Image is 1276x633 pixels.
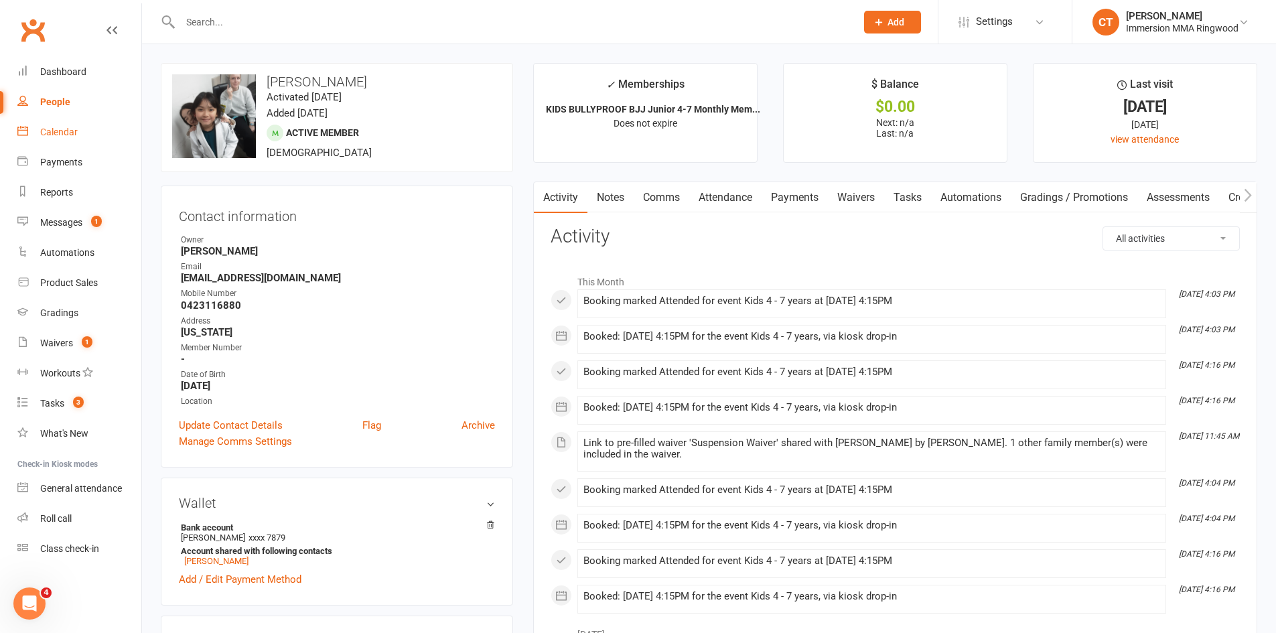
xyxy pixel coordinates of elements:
[91,216,102,227] span: 1
[931,182,1011,213] a: Automations
[179,433,292,449] a: Manage Comms Settings
[583,520,1160,531] div: Booked: [DATE] 4:15PM for the event Kids 4 - 7 years, via kiosk drop-in
[17,87,141,117] a: People
[1179,514,1234,523] i: [DATE] 4:04 PM
[1046,100,1245,114] div: [DATE]
[551,226,1240,247] h3: Activity
[184,556,249,566] a: [PERSON_NAME]
[40,513,72,524] div: Roll call
[17,328,141,358] a: Waivers 1
[1179,360,1234,370] i: [DATE] 4:16 PM
[1111,134,1179,145] a: view attendance
[40,96,70,107] div: People
[17,147,141,178] a: Payments
[1126,10,1238,22] div: [PERSON_NAME]
[17,57,141,87] a: Dashboard
[1179,289,1234,299] i: [DATE] 4:03 PM
[1137,182,1219,213] a: Assessments
[267,91,342,103] time: Activated [DATE]
[634,182,689,213] a: Comms
[181,287,495,300] div: Mobile Number
[583,402,1160,413] div: Booked: [DATE] 4:15PM for the event Kids 4 - 7 years, via kiosk drop-in
[17,298,141,328] a: Gradings
[17,389,141,419] a: Tasks 3
[181,315,495,328] div: Address
[179,571,301,587] a: Add / Edit Payment Method
[1179,431,1239,441] i: [DATE] 11:45 AM
[1117,76,1173,100] div: Last visit
[17,419,141,449] a: What's New
[17,534,141,564] a: Class kiosk mode
[462,417,495,433] a: Archive
[17,208,141,238] a: Messages 1
[179,417,283,433] a: Update Contact Details
[267,147,372,159] span: [DEMOGRAPHIC_DATA]
[40,127,78,137] div: Calendar
[583,366,1160,378] div: Booking marked Attended for event Kids 4 - 7 years at [DATE] 4:15PM
[583,484,1160,496] div: Booking marked Attended for event Kids 4 - 7 years at [DATE] 4:15PM
[176,13,847,31] input: Search...
[40,398,64,409] div: Tasks
[181,342,495,354] div: Member Number
[551,268,1240,289] li: This Month
[40,368,80,378] div: Workouts
[286,127,359,138] span: Active member
[17,474,141,504] a: General attendance kiosk mode
[40,338,73,348] div: Waivers
[871,76,919,100] div: $ Balance
[40,187,73,198] div: Reports
[179,496,495,510] h3: Wallet
[172,74,502,89] h3: [PERSON_NAME]
[583,331,1160,342] div: Booked: [DATE] 4:15PM for the event Kids 4 - 7 years, via kiosk drop-in
[606,78,615,91] i: ✓
[73,397,84,408] span: 3
[181,368,495,381] div: Date of Birth
[82,336,92,348] span: 1
[606,76,685,100] div: Memberships
[40,157,82,167] div: Payments
[181,299,495,311] strong: 0423116880
[796,100,995,114] div: $0.00
[181,272,495,284] strong: [EMAIL_ADDRESS][DOMAIN_NAME]
[181,546,488,556] strong: Account shared with following contacts
[762,182,828,213] a: Payments
[13,587,46,620] iframe: Intercom live chat
[40,277,98,288] div: Product Sales
[864,11,921,33] button: Add
[796,117,995,139] p: Next: n/a Last: n/a
[546,104,760,115] strong: KIDS BULLYPROOF BJJ Junior 4-7 Monthly Mem...
[17,358,141,389] a: Workouts
[1179,585,1234,594] i: [DATE] 4:16 PM
[1011,182,1137,213] a: Gradings / Promotions
[181,326,495,338] strong: [US_STATE]
[587,182,634,213] a: Notes
[583,295,1160,307] div: Booking marked Attended for event Kids 4 - 7 years at [DATE] 4:15PM
[17,504,141,534] a: Roll call
[40,247,94,258] div: Automations
[1179,396,1234,405] i: [DATE] 4:16 PM
[583,437,1160,460] div: Link to pre-filled waiver 'Suspension Waiver' shared with [PERSON_NAME] by [PERSON_NAME]. 1 other...
[181,353,495,365] strong: -
[1179,478,1234,488] i: [DATE] 4:04 PM
[884,182,931,213] a: Tasks
[181,234,495,247] div: Owner
[614,118,677,129] span: Does not expire
[17,268,141,298] a: Product Sales
[41,587,52,598] span: 4
[1179,325,1234,334] i: [DATE] 4:03 PM
[181,395,495,408] div: Location
[40,66,86,77] div: Dashboard
[828,182,884,213] a: Waivers
[888,17,904,27] span: Add
[362,417,381,433] a: Flag
[40,428,88,439] div: What's New
[181,522,488,533] strong: Bank account
[1092,9,1119,36] div: CT
[1179,549,1234,559] i: [DATE] 4:16 PM
[16,13,50,47] a: Clubworx
[249,533,285,543] span: xxxx 7879
[181,380,495,392] strong: [DATE]
[1126,22,1238,34] div: Immersion MMA Ringwood
[40,217,82,228] div: Messages
[689,182,762,213] a: Attendance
